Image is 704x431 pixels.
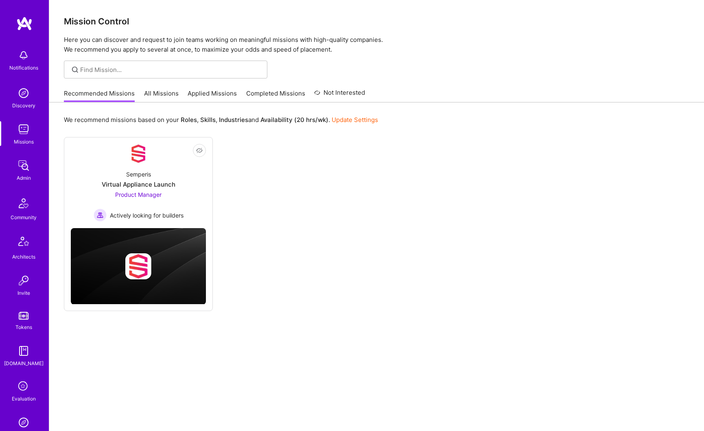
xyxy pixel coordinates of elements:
img: discovery [15,85,32,101]
i: icon SearchGrey [70,65,80,74]
div: Invite [17,289,30,297]
div: Admin [17,174,31,182]
a: Recommended Missions [64,89,135,102]
img: admin teamwork [15,157,32,174]
div: Discovery [12,101,35,110]
div: Virtual Appliance Launch [102,180,175,189]
img: Architects [14,233,33,253]
b: Skills [200,116,216,124]
div: [DOMAIN_NAME] [4,359,44,368]
input: Find Mission... [80,65,261,74]
div: Tokens [15,323,32,331]
img: Actively looking for builders [94,209,107,222]
i: icon SelectionTeam [16,379,31,394]
img: tokens [19,312,28,320]
a: All Missions [144,89,179,102]
img: guide book [15,343,32,359]
div: Notifications [9,63,38,72]
b: Industries [219,116,248,124]
p: Here you can discover and request to join teams working on meaningful missions with high-quality ... [64,35,689,54]
span: Product Manager [115,191,162,198]
h3: Mission Control [64,16,689,26]
i: icon EyeClosed [196,147,203,154]
b: Roles [181,116,197,124]
a: Applied Missions [188,89,237,102]
div: Community [11,213,37,222]
b: Availability (20 hrs/wk) [260,116,328,124]
div: Architects [12,253,35,261]
img: bell [15,47,32,63]
img: logo [16,16,33,31]
div: Evaluation [12,394,36,403]
div: Semperis [126,170,151,178]
img: Community [14,194,33,213]
a: Not Interested [314,88,365,102]
img: Admin Search [15,414,32,431]
a: Completed Missions [246,89,305,102]
img: Invite [15,272,32,289]
p: We recommend missions based on your , , and . [64,115,378,124]
a: Company LogoSemperisVirtual Appliance LaunchProduct Manager Actively looking for buildersActively... [71,144,206,222]
img: teamwork [15,121,32,137]
img: Company Logo [129,144,148,163]
img: cover [71,228,206,305]
span: Actively looking for builders [110,211,184,220]
a: Update Settings [332,116,378,124]
img: Company logo [125,253,151,279]
div: Missions [14,137,34,146]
